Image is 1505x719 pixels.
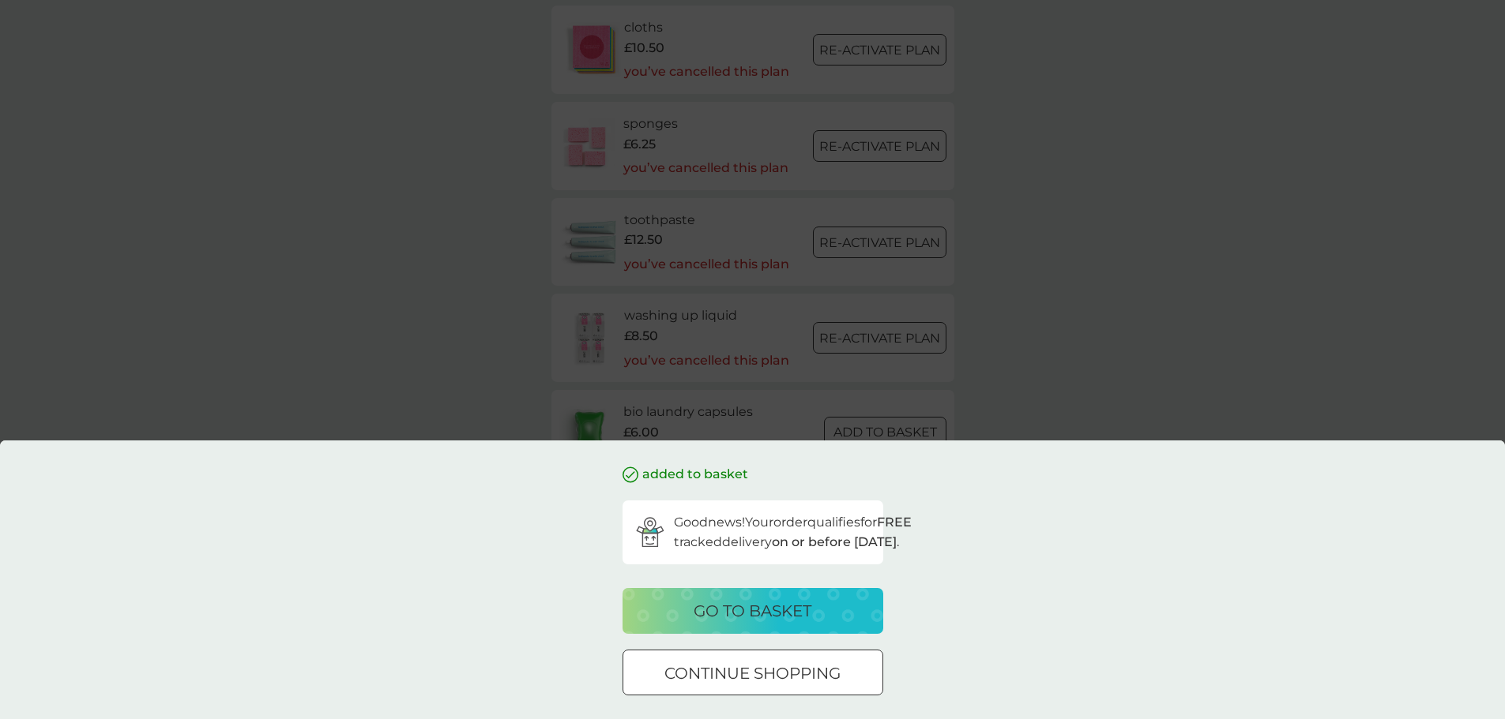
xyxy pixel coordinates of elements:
p: Good news! Your order qualifies for tracked delivery . [674,512,912,552]
button: continue shopping [623,650,883,695]
strong: FREE [877,515,912,530]
p: added to basket [642,464,748,485]
strong: on or before [DATE] [772,534,897,549]
p: go to basket [694,598,811,624]
p: continue shopping [664,661,841,686]
button: go to basket [623,588,883,634]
